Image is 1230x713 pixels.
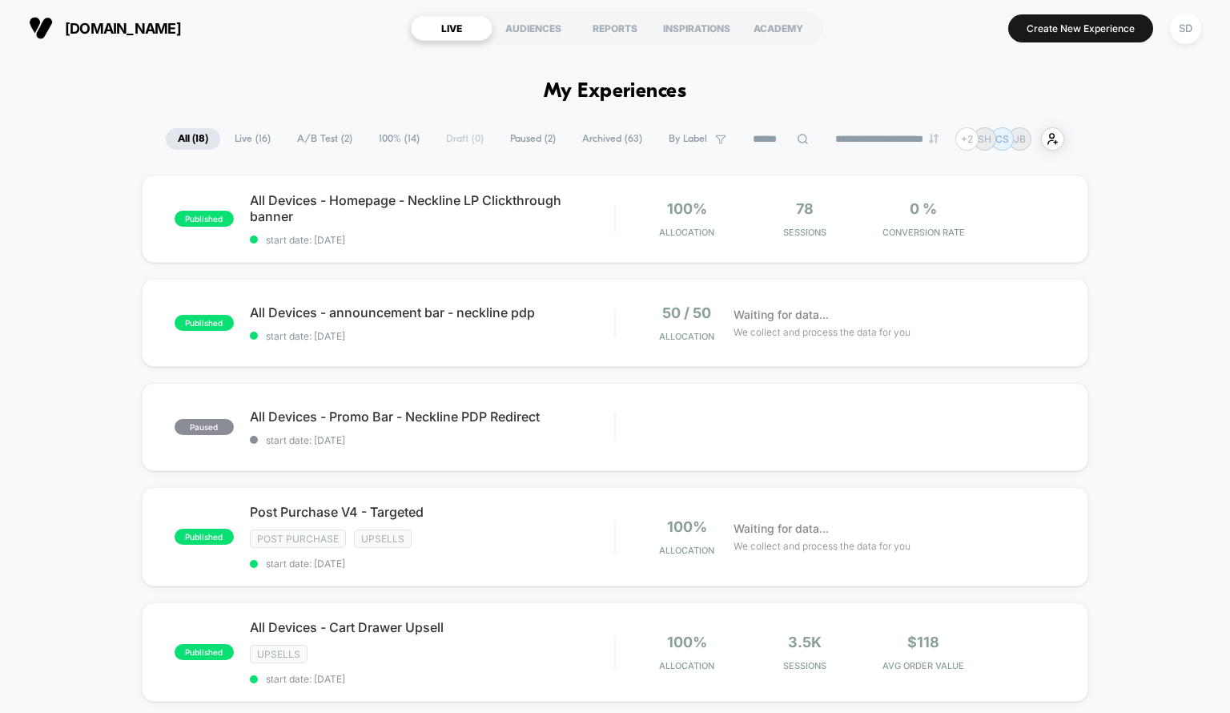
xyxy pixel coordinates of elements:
span: We collect and process the data for you [734,538,910,554]
div: + 2 [955,127,979,151]
div: REPORTS [574,15,656,41]
img: end [929,134,939,143]
span: Upsells [354,530,412,548]
span: Paused ( 2 ) [498,128,568,150]
span: Post Purchase [250,530,346,548]
span: All Devices - Homepage - Neckline LP Clickthrough banner [250,192,615,224]
span: 78 [796,200,814,217]
img: Visually logo [29,16,53,40]
span: 50 / 50 [662,304,711,321]
span: 100% ( 14 ) [367,128,432,150]
span: [DOMAIN_NAME] [65,20,181,37]
p: SH [978,133,991,145]
span: $118 [907,634,939,651]
span: published [175,315,234,331]
span: 3.5k [788,634,822,651]
span: start date: [DATE] [250,673,615,685]
span: By Label [669,133,707,145]
span: All Devices - Cart Drawer Upsell [250,619,615,635]
span: Post Purchase V4 - Targeted [250,504,615,520]
span: Allocation [659,660,714,671]
p: JB [1014,133,1026,145]
span: CONVERSION RATE [868,227,979,238]
span: Waiting for data... [734,520,829,538]
span: We collect and process the data for you [734,324,910,340]
span: Allocation [659,545,714,556]
button: [DOMAIN_NAME] [24,15,186,41]
span: All Devices - announcement bar - neckline pdp [250,304,615,320]
span: start date: [DATE] [250,558,615,570]
span: 100% [667,634,707,651]
span: Upsells [250,645,307,663]
div: AUDIENCES [492,15,574,41]
span: All Devices - Promo Bar - Neckline PDP Redirect [250,409,615,425]
span: Live ( 16 ) [223,128,283,150]
p: CS [995,133,1009,145]
span: published [175,529,234,545]
span: Waiting for data... [734,306,829,324]
span: A/B Test ( 2 ) [285,128,364,150]
div: INSPIRATIONS [656,15,738,41]
span: start date: [DATE] [250,330,615,342]
button: Create New Experience [1008,14,1153,42]
span: Sessions [750,227,860,238]
span: published [175,211,234,227]
span: 100% [667,200,707,217]
div: ACADEMY [738,15,819,41]
span: Allocation [659,227,714,238]
button: SD [1165,12,1206,45]
span: Allocation [659,331,714,342]
span: Archived ( 63 ) [570,128,654,150]
span: published [175,644,234,660]
span: start date: [DATE] [250,434,615,446]
span: Sessions [750,660,860,671]
span: start date: [DATE] [250,234,615,246]
div: SD [1170,13,1201,44]
span: All ( 18 ) [166,128,220,150]
span: 0 % [910,200,937,217]
div: LIVE [411,15,492,41]
span: paused [175,419,234,435]
h1: My Experiences [544,80,687,103]
span: AVG ORDER VALUE [868,660,979,671]
span: 100% [667,518,707,535]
